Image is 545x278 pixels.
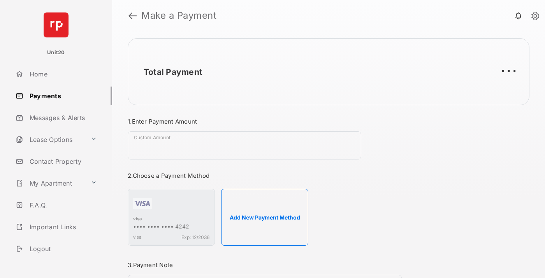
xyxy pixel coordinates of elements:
[12,108,112,127] a: Messages & Alerts
[128,172,402,179] h3: 2. Choose a Payment Method
[47,49,65,57] p: Unit20
[144,67,202,77] h2: Total Payment
[141,11,216,20] strong: Make a Payment
[12,218,100,236] a: Important Links
[128,189,215,246] div: visa•••• •••• •••• 4242visaExp: 12/2036
[181,234,209,240] span: Exp: 12/2036
[44,12,69,37] img: svg+xml;base64,PHN2ZyB4bWxucz0iaHR0cDovL3d3dy53My5vcmcvMjAwMC9zdmciIHdpZHRoPSI2NCIgaGVpZ2h0PSI2NC...
[12,87,112,105] a: Payments
[12,174,88,193] a: My Apartment
[12,196,112,214] a: F.A.Q.
[133,223,209,231] div: •••• •••• •••• 4242
[12,152,112,171] a: Contact Property
[221,189,308,246] button: Add New Payment Method
[12,239,112,258] a: Logout
[12,65,112,83] a: Home
[133,234,141,240] span: visa
[12,130,88,149] a: Lease Options
[133,216,209,223] div: visa
[128,118,402,125] h3: 1. Enter Payment Amount
[128,261,402,269] h3: 3. Payment Note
